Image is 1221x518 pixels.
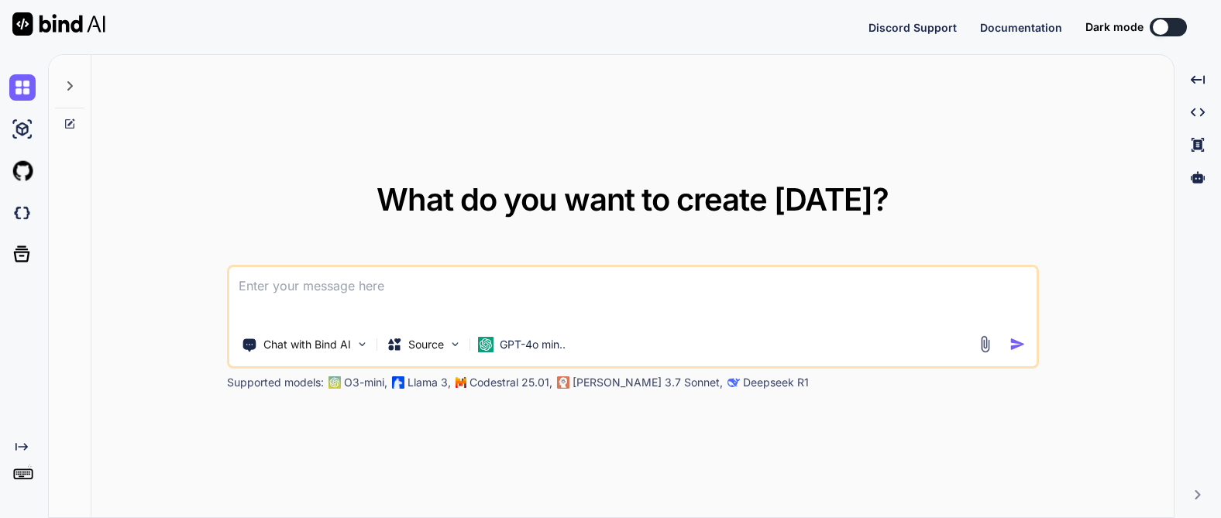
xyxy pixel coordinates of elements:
img: icon [1009,336,1026,352]
img: Mistral-AI [456,377,466,388]
img: GPT-4 [328,376,341,389]
p: [PERSON_NAME] 3.7 Sonnet, [573,375,723,390]
img: GPT-4o mini [478,337,494,352]
span: What do you want to create [DATE]? [377,180,889,218]
p: GPT-4o min.. [500,337,566,352]
img: claude [557,376,569,389]
img: Pick Models [449,338,462,351]
p: Chat with Bind AI [263,337,351,352]
p: Deepseek R1 [743,375,809,390]
span: Dark mode [1085,19,1144,35]
img: githubLight [9,158,36,184]
img: Bind AI [12,12,105,36]
button: Discord Support [868,19,957,36]
p: Supported models: [227,375,324,390]
p: Codestral 25.01, [469,375,552,390]
p: Source [408,337,444,352]
img: attachment [976,335,994,353]
img: Llama2 [392,376,404,389]
button: Documentation [980,19,1062,36]
span: Discord Support [868,21,957,34]
img: Pick Tools [356,338,369,351]
img: chat [9,74,36,101]
img: darkCloudIdeIcon [9,200,36,226]
img: claude [727,376,740,389]
p: O3-mini, [344,375,387,390]
img: ai-studio [9,116,36,142]
p: Llama 3, [408,375,451,390]
span: Documentation [980,21,1062,34]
